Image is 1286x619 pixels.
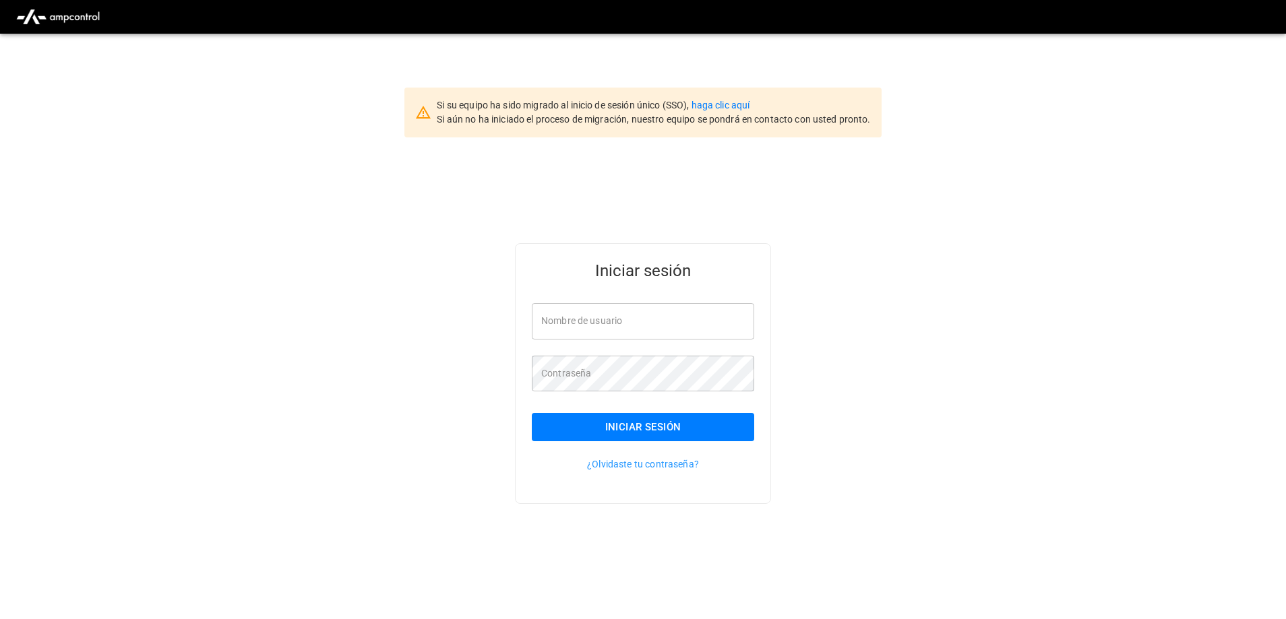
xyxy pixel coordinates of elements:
p: ¿Olvidaste tu contraseña? [532,457,754,471]
button: Iniciar sesión [532,413,754,441]
span: Si su equipo ha sido migrado al inicio de sesión único (SSO), [437,100,691,110]
span: Si aún no ha iniciado el proceso de migración, nuestro equipo se pondrá en contacto con usted pro... [437,114,870,125]
h5: Iniciar sesión [532,260,754,282]
a: haga clic aquí [692,100,750,110]
img: ampcontrol.io logo [11,4,105,30]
